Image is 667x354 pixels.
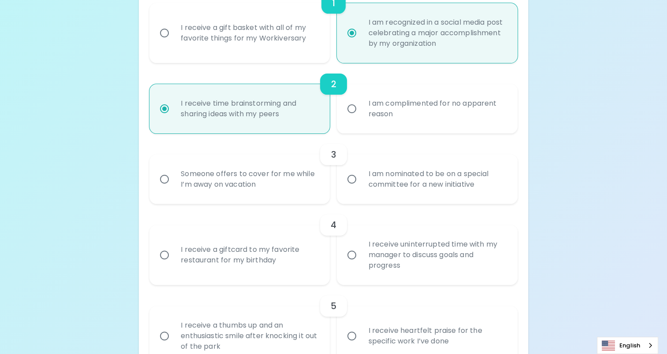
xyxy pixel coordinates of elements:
h6: 5 [331,299,336,313]
div: I receive uninterrupted time with my manager to discuss goals and progress [361,229,512,281]
h6: 3 [331,147,336,162]
aside: Language selected: English [597,337,658,354]
div: choice-group-check [149,63,518,133]
div: Language [597,337,658,354]
div: choice-group-check [149,133,518,204]
div: I receive a gift basket with all of my favorite things for my Workiversary [174,12,325,54]
div: I receive a giftcard to my favorite restaurant for my birthday [174,234,325,276]
div: choice-group-check [149,204,518,285]
h6: 4 [331,218,336,232]
div: I receive time brainstorming and sharing ideas with my peers [174,88,325,130]
h6: 2 [331,77,336,91]
div: I am complimented for no apparent reason [361,88,512,130]
a: English [597,337,658,354]
div: I am recognized in a social media post celebrating a major accomplishment by my organization [361,7,512,59]
div: Someone offers to cover for me while I’m away on vacation [174,158,325,200]
div: I am nominated to be on a special committee for a new initiative [361,158,512,200]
